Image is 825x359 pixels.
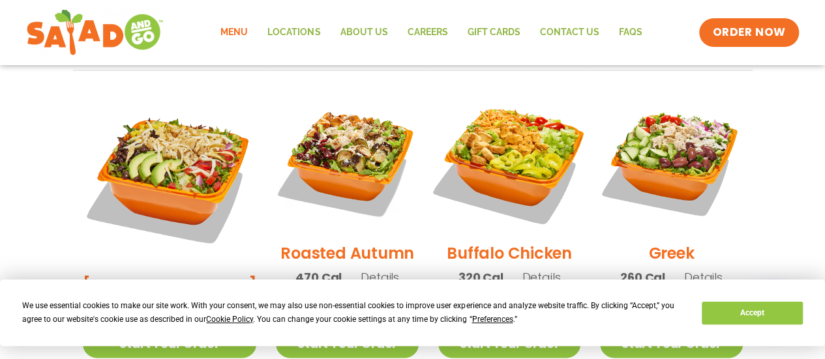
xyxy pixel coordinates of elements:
span: Cookie Policy [206,315,253,324]
a: Contact Us [530,18,608,48]
div: We use essential cookies to make our site work. With your consent, we may also use non-essential ... [22,299,686,326]
a: Careers [397,18,457,48]
img: new-SAG-logo-768×292 [26,7,164,59]
img: Product photo for Buffalo Chicken Salad [426,78,593,244]
span: ORDER NOW [712,25,785,40]
img: Product photo for Roasted Autumn Salad [276,90,418,232]
span: Preferences [472,315,513,324]
nav: Menu [211,18,652,48]
span: Details [361,269,399,285]
h2: Greek [648,242,694,265]
span: Details [522,269,560,285]
h2: [GEOGRAPHIC_DATA] [83,274,257,296]
a: Menu [211,18,258,48]
a: FAQs [608,18,652,48]
a: ORDER NOW [699,18,798,47]
span: 470 Cal [295,268,342,286]
a: About Us [330,18,397,48]
h2: Roasted Autumn [280,242,414,265]
button: Accept [702,302,802,324]
a: Locations [258,18,330,48]
span: 260 Cal [620,268,665,286]
span: 320 Cal [458,268,503,286]
a: GIFT CARDS [457,18,530,48]
span: Details [684,269,723,285]
img: Product photo for BBQ Ranch Salad [83,90,257,264]
img: Product photo for Greek Salad [600,90,742,232]
h2: Buffalo Chicken [447,242,571,265]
